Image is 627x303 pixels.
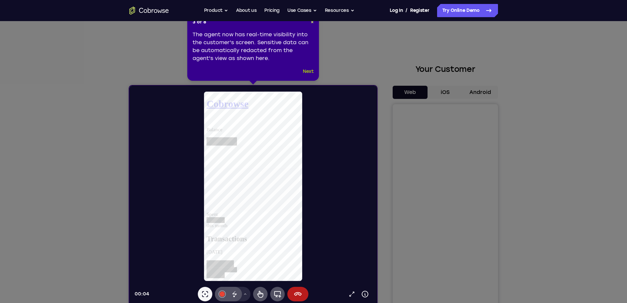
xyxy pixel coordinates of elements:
button: Annotations color [86,201,100,216]
button: Drawing tools menu [111,201,121,216]
button: End session [158,201,179,216]
button: Disappearing ink [98,201,113,216]
button: Resources [325,4,354,17]
button: Remote control [124,201,138,216]
a: About us [236,4,256,17]
button: Product [204,4,228,17]
button: Use Cases [287,4,317,17]
a: Popout [216,202,229,215]
span: × [311,19,314,25]
a: Try Online Demo [437,4,498,17]
a: Pricing [264,4,279,17]
a: Go to the home page [129,7,169,15]
button: Laser pointer [68,201,83,216]
a: Register [410,4,429,17]
button: Full device [141,201,155,216]
a: Log In [390,4,403,17]
button: Next [303,68,314,76]
span: / [405,7,407,15]
span: 3 of 8 [193,19,206,25]
button: Device info [229,202,242,215]
div: The agent now has real-time visibility into the customer's screen. Sensitive data can be automati... [193,31,314,62]
button: Close Tour [311,19,314,25]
